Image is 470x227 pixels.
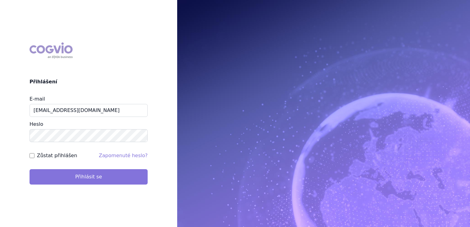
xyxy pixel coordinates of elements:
button: Přihlásit se [30,169,148,185]
label: Heslo [30,121,43,127]
label: E-mail [30,96,45,102]
div: COGVIO [30,42,73,58]
a: Zapomenuté heslo? [99,153,148,158]
label: Zůstat přihlášen [37,152,77,159]
h2: Přihlášení [30,78,148,86]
